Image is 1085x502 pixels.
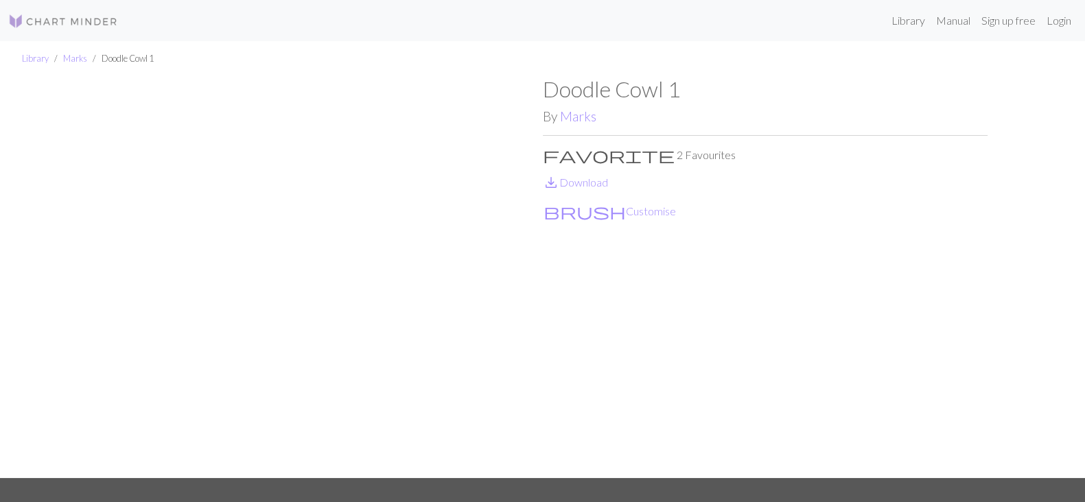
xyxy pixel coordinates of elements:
a: Marks [63,53,87,64]
h2: By [543,108,988,124]
i: Customise [544,203,626,219]
a: Marks [560,108,596,124]
a: Login [1041,7,1077,34]
p: 2 Favourites [543,147,988,163]
a: Manual [931,7,976,34]
li: Doodle Cowl 1 [87,52,154,65]
button: CustomiseCustomise [543,202,677,220]
a: Sign up free [976,7,1041,34]
a: DownloadDownload [543,176,608,189]
i: Favourite [543,147,675,163]
a: Library [886,7,931,34]
img: Doodle Cowl 1 [98,76,543,478]
span: save_alt [543,173,559,192]
h1: Doodle Cowl 1 [543,76,988,102]
img: Logo [8,13,118,29]
a: Library [22,53,49,64]
span: favorite [543,145,675,165]
span: brush [544,202,626,221]
i: Download [543,174,559,191]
